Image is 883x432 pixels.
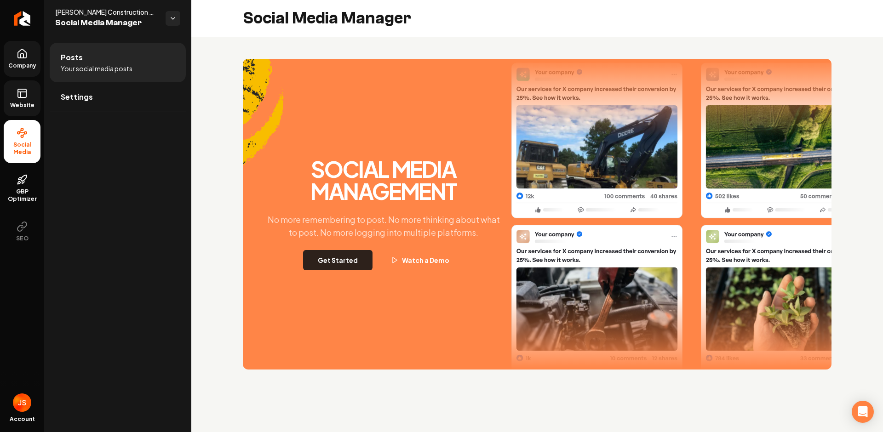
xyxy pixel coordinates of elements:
[13,393,31,412] button: Open user button
[61,64,134,73] span: Your social media posts.
[303,250,373,270] button: Get Started
[4,41,40,77] a: Company
[14,11,31,26] img: Rebolt Logo
[4,167,40,210] a: GBP Optimizer
[55,17,158,29] span: Social Media Manager
[376,250,464,270] button: Watch a Demo
[259,158,508,202] h2: Social Media Management
[4,80,40,116] a: Website
[852,401,874,423] div: Open Intercom Messenger
[12,235,32,242] span: SEO
[13,393,31,412] img: James Shamoun
[259,213,508,239] p: No more remembering to post. No more thinking about what to post. No more logging into multiple p...
[243,59,284,191] img: Accent
[6,102,38,109] span: Website
[55,7,158,17] span: [PERSON_NAME] Construction Inc.
[61,52,83,63] span: Posts
[243,9,411,28] h2: Social Media Manager
[4,188,40,203] span: GBP Optimizer
[61,91,93,102] span: Settings
[4,141,40,156] span: Social Media
[5,62,40,69] span: Company
[50,82,186,112] a: Settings
[4,214,40,250] button: SEO
[10,415,35,423] span: Account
